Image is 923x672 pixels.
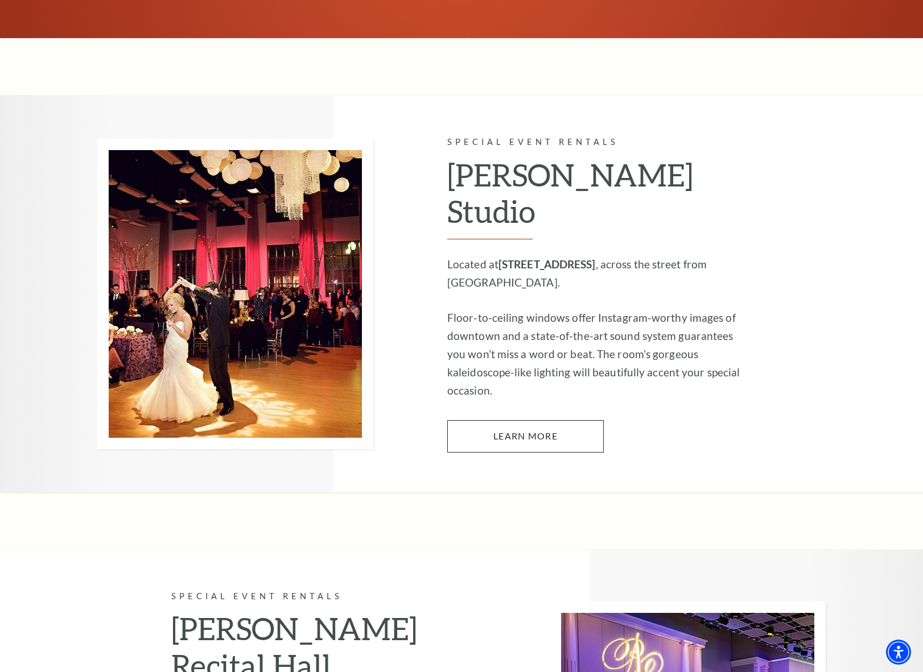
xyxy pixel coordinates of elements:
[886,640,911,665] div: Accessibility Menu
[447,135,752,150] p: Special Event Rentals
[447,255,752,292] p: Located at , across the street from [GEOGRAPHIC_DATA].
[498,258,596,271] strong: [STREET_ADDRESS]
[447,309,752,400] p: Floor-to-ceiling windows offer Instagram-worthy images of downtown and a state-of-the-art sound s...
[447,156,752,240] h2: [PERSON_NAME] Studio
[447,420,604,452] a: Learn More McDavid Studio
[97,139,373,449] img: Special Event Rentals
[171,590,476,604] p: Special Event Rentals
